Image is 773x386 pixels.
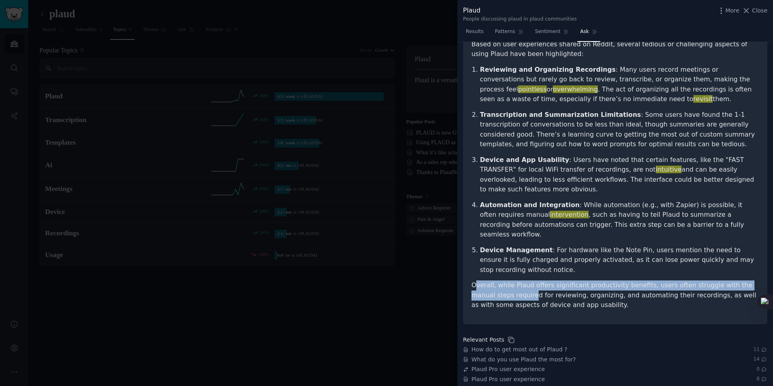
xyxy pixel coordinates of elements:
a: Results [463,25,486,42]
span: 8 [756,376,767,383]
p: : For hardware like the Note Pin, users mention the need to ensure it is fully charged and proper... [480,245,759,275]
button: More [717,6,740,15]
span: More [725,6,740,15]
span: Close [752,6,767,15]
div: Plaud [463,6,577,16]
doubao-vocabulary-highlight: revisit [693,95,713,103]
doubao-vocabulary-highlight: intuitive [656,166,682,173]
p: : Some users have found the 1-1 transcription of conversations to be less than ideal, though summ... [480,110,759,149]
doubao-vocabulary-highlight: intervention [550,211,589,218]
p: : While automation (e.g., with Zapier) is possible, it often requires manual , such as having to ... [480,200,759,240]
span: Results [466,28,484,35]
p: Based on user experiences shared on Reddit, several tedious or challenging aspects of using Plaud... [471,39,759,59]
a: Plaud Pro user experience [471,375,545,384]
strong: Transcription and Summarization Limitations [480,111,641,118]
span: 11 [753,346,767,353]
p: : Many users record meetings or conversations but rarely go back to review, transcribe, or organi... [480,65,759,104]
a: Ask [577,25,600,42]
strong: Reviewing and Organizing Recordings [480,66,616,73]
span: Patterns [495,28,515,35]
span: 14 [753,356,767,363]
doubao-vocabulary-highlight: overwhelming [553,85,598,93]
strong: Device Management [480,246,553,254]
p: Overall, while Plaud offers significant productivity benefits, users often struggle with the manu... [471,280,759,310]
p: : Users have noted that certain features, like the "FAST TRANSFER" for local WiFi transfer of rec... [480,155,759,195]
span: 0 [756,366,767,373]
span: Ask [580,28,589,35]
a: Sentiment [532,25,572,42]
div: People discussing plaud in plaud communities [463,16,577,23]
a: Plaud Pro user experience [471,365,545,374]
a: Patterns [492,25,526,42]
a: How do to get most out of Plaud ? [471,345,567,354]
a: What do you use Plaud the most for? [471,355,576,364]
strong: Automation and Integration [480,201,580,209]
doubao-vocabulary-highlight: pointless [518,85,547,93]
button: Close [742,6,767,15]
span: Sentiment [535,28,560,35]
div: Relevant Posts [463,336,504,344]
strong: Device and App Usability [480,156,569,164]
